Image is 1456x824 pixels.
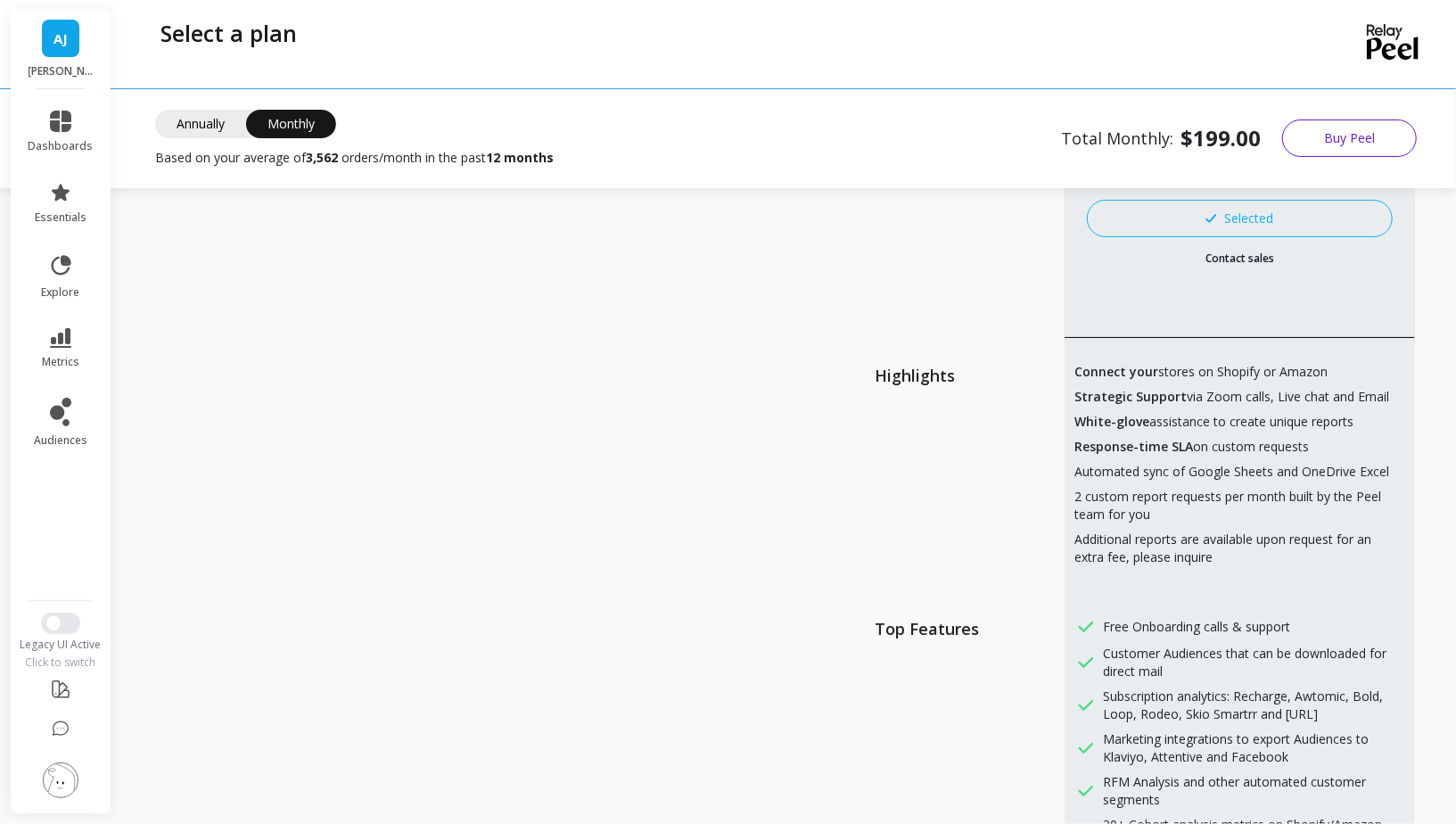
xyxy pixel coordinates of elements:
span: metrics [42,355,79,369]
button: Switch to New UI [41,613,80,634]
span: essentials [35,210,86,225]
span: Subscription analytics: Recharge, Awtomic, Bold, Loop, Rodeo, Skio Smartrr and [URL] [1104,688,1404,723]
p: Select a plan [160,18,297,48]
span: Annually [155,110,246,138]
p: Artizan Joyeria [29,64,94,78]
b: $199.00 [1180,124,1261,152]
span: Additional reports are available upon request for an extra fee, please inquire [1075,531,1404,566]
span: Automated sync of Google Sheets and OneDrive Excel [1075,463,1390,481]
button: Buy Peel [1282,119,1417,157]
a: Contact sales [1087,251,1393,266]
span: audiences [34,433,87,448]
span: 2 custom report requests per month built by the Peel team for you [1075,488,1404,523]
span: assistance to create unique reports [1075,413,1354,431]
span: Monthly [246,110,336,138]
span: Based on your average of orders/month in the past [155,149,554,167]
span: stores on Shopify or Amazon [1075,363,1328,381]
div: Legacy UI Active [11,638,111,652]
span: Marketing integrations to export Audiences to Klaviyo, Attentive and Facebook [1104,730,1404,766]
span: RFM Analysis and other automated customer segments [1104,773,1404,809]
div: Selected [1205,210,1273,227]
span: AJ [53,29,68,49]
span: via Zoom calls, Live chat and Email [1075,388,1390,406]
b: Response-time SLA [1075,438,1194,455]
b: White-glove [1075,413,1150,430]
span: Customer Audiences that can be downloaded for direct mail [1104,645,1404,680]
span: dashboards [29,139,94,153]
b: Strategic Support [1075,388,1188,405]
span: on custom requests [1075,438,1310,456]
b: 3,562 [306,149,338,166]
span: Free Onboarding calls & support [1104,618,1291,636]
div: Click to switch [11,655,111,670]
span: Total Monthly: [1061,124,1261,152]
img: profile picture [43,762,78,798]
b: Connect your [1075,363,1159,380]
span: explore [42,285,80,300]
img: svg+xml;base64,PHN2ZyB3aWR0aD0iMTMiIGhlaWdodD0iMTAiIHZpZXdCb3g9IjAgMCAxMyAxMCIgZmlsbD0ibm9uZSIgeG... [1205,214,1217,223]
b: 12 months [486,149,554,166]
span: Highlights [864,338,1065,591]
